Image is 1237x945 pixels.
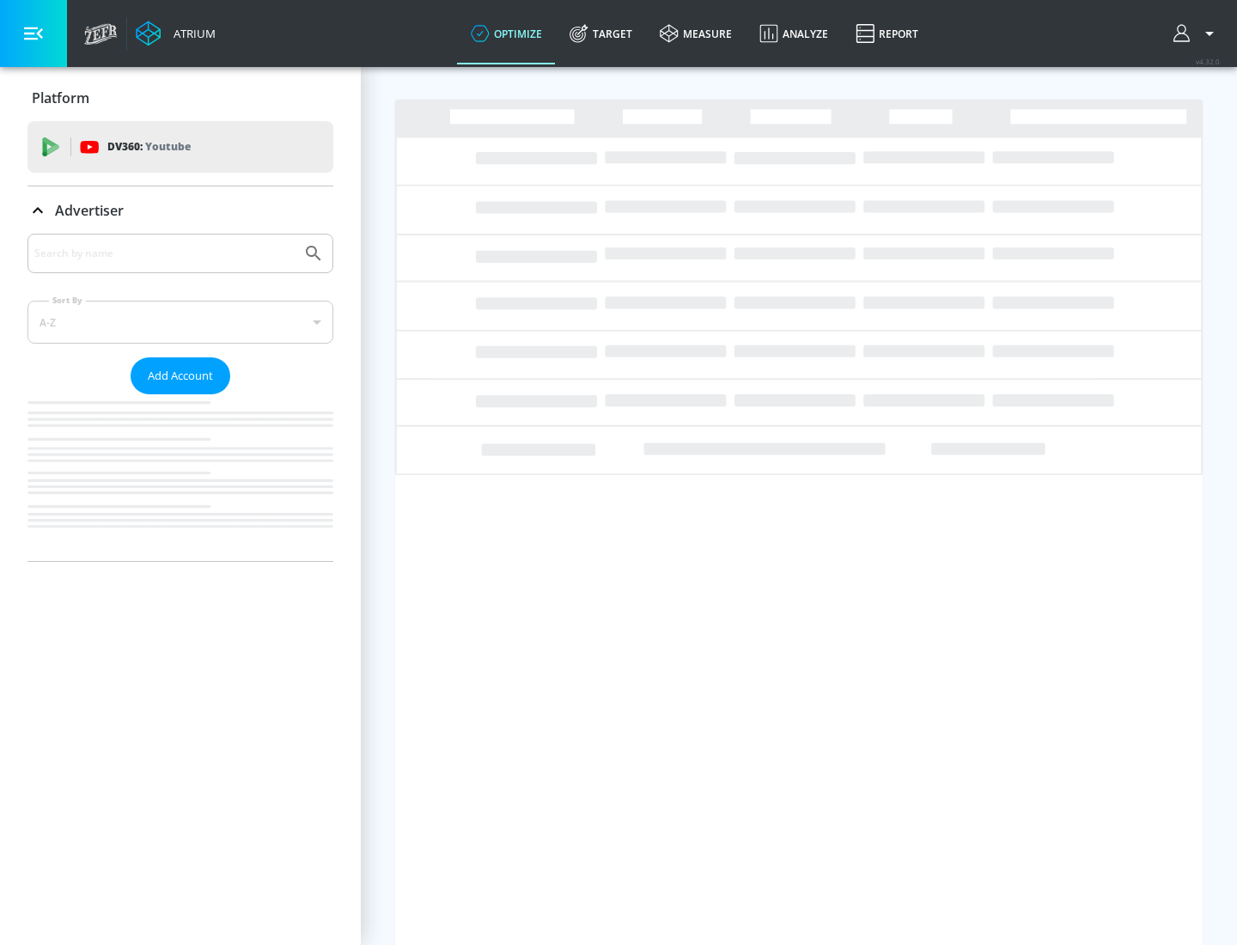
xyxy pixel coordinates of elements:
a: Analyze [746,3,842,64]
p: Youtube [145,137,191,155]
p: Platform [32,88,89,107]
a: optimize [457,3,556,64]
input: Search by name [34,242,295,265]
a: Report [842,3,932,64]
div: Platform [27,74,333,122]
a: Atrium [136,21,216,46]
p: DV360: [107,137,191,156]
nav: list of Advertiser [27,394,333,561]
span: Add Account [148,366,213,386]
label: Sort By [49,295,86,306]
span: v 4.32.0 [1196,57,1220,66]
button: Add Account [131,357,230,394]
a: Target [556,3,646,64]
a: measure [646,3,746,64]
div: DV360: Youtube [27,121,333,173]
div: Advertiser [27,186,333,235]
div: A-Z [27,301,333,344]
div: Advertiser [27,234,333,561]
p: Advertiser [55,201,124,220]
div: Atrium [167,26,216,41]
